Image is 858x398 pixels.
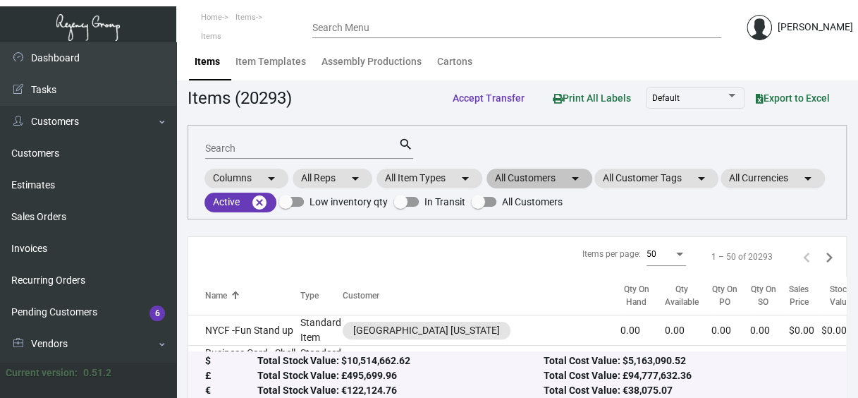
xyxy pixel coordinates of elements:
[711,346,750,376] td: 0.00
[620,346,665,376] td: 0.00
[541,85,642,111] button: Print All Labels
[721,169,825,188] mat-chip: All Currencies
[6,366,78,380] div: Current version:
[711,283,737,308] div: Qty On PO
[441,85,536,111] button: Accept Transfer
[594,169,718,188] mat-chip: All Customer Tags
[744,85,841,111] button: Export to Excel
[310,193,388,210] span: Low inventory qty
[204,193,276,212] mat-chip: Active
[257,354,544,369] div: Total Stock Value: $10,514,662.62
[711,283,750,308] div: Qty On PO
[711,315,750,346] td: 0.00
[300,289,343,302] div: Type
[750,283,776,308] div: Qty On SO
[665,283,699,308] div: Qty Available
[398,136,413,153] mat-icon: search
[693,170,710,187] mat-icon: arrow_drop_down
[652,93,680,103] span: Default
[300,315,343,346] td: Standard Item
[795,246,818,268] button: Previous page
[620,283,665,308] div: Qty On Hand
[567,170,584,187] mat-icon: arrow_drop_down
[321,54,422,69] div: Assembly Productions
[665,315,711,346] td: 0.00
[204,169,288,188] mat-chip: Columns
[347,170,364,187] mat-icon: arrow_drop_down
[620,315,665,346] td: 0.00
[789,315,821,346] td: $0.00
[711,251,773,263] div: 1 – 50 of 20293
[188,346,300,376] td: Business Card - Shell (GOLD FOILED)
[195,54,220,69] div: Items
[553,92,631,104] span: Print All Labels
[457,170,474,187] mat-icon: arrow_drop_down
[665,283,711,308] div: Qty Available
[646,250,686,260] mat-select: Items per page:
[756,92,830,104] span: Export to Excel
[293,169,372,188] mat-chip: All Reps
[620,283,652,308] div: Qty On Hand
[486,169,592,188] mat-chip: All Customers
[789,283,809,308] div: Sales Price
[799,170,816,187] mat-icon: arrow_drop_down
[263,170,280,187] mat-icon: arrow_drop_down
[646,249,656,259] span: 50
[201,32,221,41] span: Items
[205,289,227,302] div: Name
[543,354,829,369] div: Total Cost Value: $5,163,090.52
[789,346,821,376] td: $0.15
[778,20,853,35] div: [PERSON_NAME]
[453,92,525,104] span: Accept Transfer
[353,323,500,338] div: [GEOGRAPHIC_DATA] [US_STATE]
[424,193,465,210] span: In Transit
[789,283,821,308] div: Sales Price
[818,246,840,268] button: Next page
[376,169,482,188] mat-chip: All Item Types
[235,13,256,22] span: Items
[747,15,772,40] img: admin@bootstrapmaster.com
[188,315,300,346] td: NYCF -Fun Stand up
[300,346,343,376] td: Standard Assembly
[205,369,257,384] div: £
[201,13,222,22] span: Home
[665,346,711,376] td: 0.00
[251,194,268,211] mat-icon: cancel
[750,346,789,376] td: 0.00
[188,85,292,111] div: Items (20293)
[235,54,306,69] div: Item Templates
[750,283,789,308] div: Qty On SO
[502,193,563,210] span: All Customers
[205,354,257,369] div: $
[582,248,641,260] div: Items per page:
[300,289,319,302] div: Type
[343,277,620,315] th: Customer
[257,369,544,384] div: Total Stock Value: £495,699.96
[750,315,789,346] td: 0.00
[83,366,111,380] div: 0.51.2
[543,369,829,384] div: Total Cost Value: £94,777,632.36
[437,54,472,69] div: Cartons
[205,289,300,302] div: Name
